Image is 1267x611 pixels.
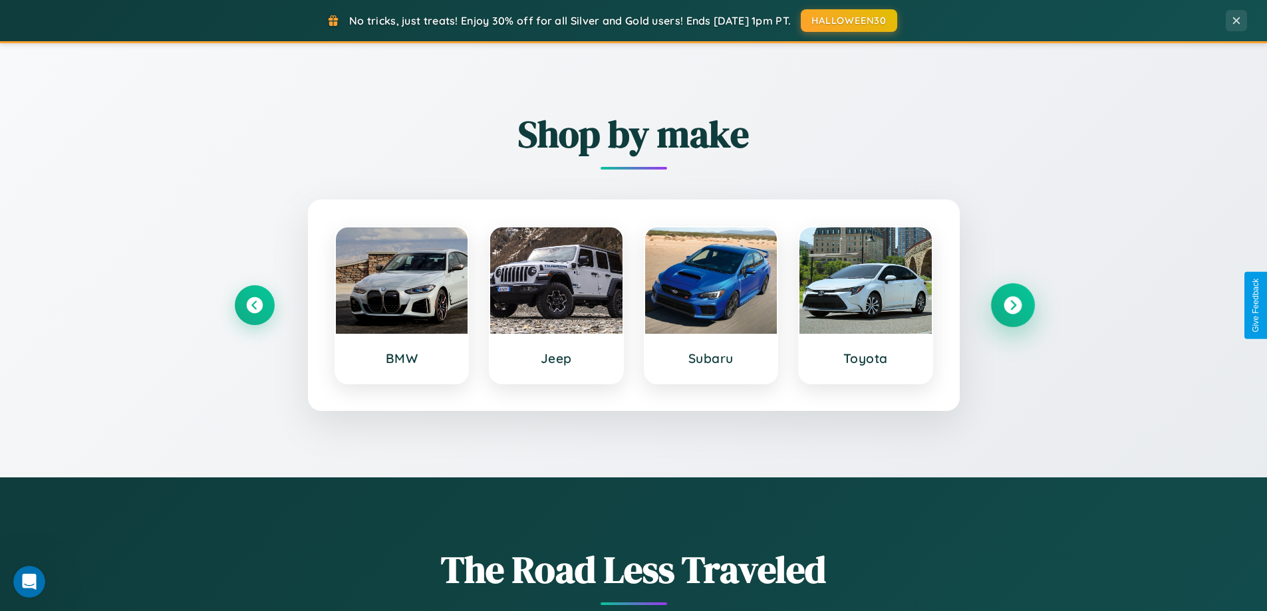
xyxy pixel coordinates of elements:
h1: The Road Less Traveled [235,544,1033,595]
h3: Subaru [658,350,764,366]
iframe: Intercom live chat [13,566,45,598]
h3: BMW [349,350,455,366]
h3: Toyota [813,350,918,366]
h2: Shop by make [235,108,1033,160]
h3: Jeep [503,350,609,366]
div: Give Feedback [1251,279,1260,332]
span: No tricks, just treats! Enjoy 30% off for all Silver and Gold users! Ends [DATE] 1pm PT. [349,14,791,27]
button: HALLOWEEN30 [801,9,897,32]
